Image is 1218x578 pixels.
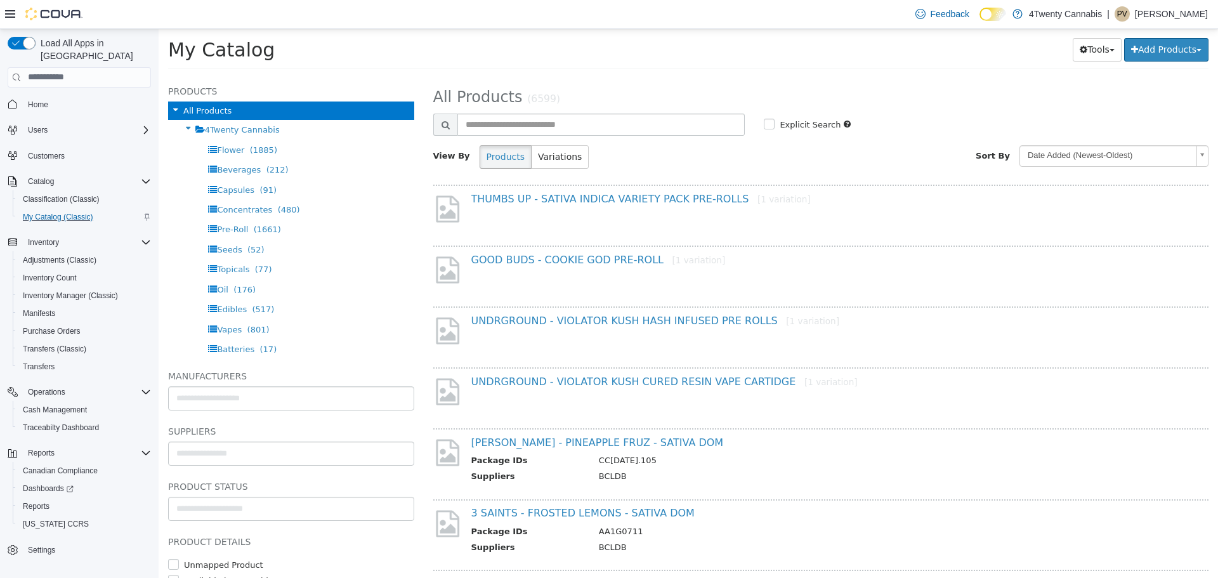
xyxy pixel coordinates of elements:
[914,9,963,32] button: Tools
[108,136,130,145] span: (212)
[58,296,83,305] span: Vapes
[313,496,431,512] th: Package IDs
[89,296,111,305] span: (801)
[119,176,141,185] span: (480)
[18,463,151,478] span: Canadian Compliance
[58,216,83,225] span: Seeds
[18,481,79,496] a: Dashboards
[3,147,156,165] button: Customers
[18,192,151,207] span: Classification (Classic)
[313,425,431,441] th: Package IDs
[313,407,565,419] a: [PERSON_NAME] - PINEAPPLE FRUZ - SATIVA DOM
[13,208,156,226] button: My Catalog (Classic)
[275,408,303,439] img: missing-image.png
[23,501,49,511] span: Reports
[58,256,69,265] span: Oil
[23,148,151,164] span: Customers
[101,156,118,166] span: (91)
[10,339,256,355] h5: Manufacturers
[275,286,303,317] img: missing-image.png
[18,288,123,303] a: Inventory Manager (Classic)
[23,466,98,476] span: Canadian Compliance
[23,148,70,164] a: Customers
[58,116,86,126] span: Flower
[18,341,91,357] a: Transfers (Classic)
[10,505,256,520] h5: Product Details
[22,546,115,558] label: Available by Dropship
[36,37,151,62] span: Load All Apps in [GEOGRAPHIC_DATA]
[91,116,119,126] span: (1885)
[22,530,105,542] label: Unmapped Product
[13,515,156,533] button: [US_STATE] CCRS
[28,237,59,247] span: Inventory
[10,55,256,70] h5: Products
[23,542,60,558] a: Settings
[25,77,73,86] span: All Products
[861,117,1033,136] span: Date Added (Newest-Oldest)
[13,190,156,208] button: Classification (Classic)
[18,253,151,268] span: Adjustments (Classic)
[23,519,89,529] span: [US_STATE] CCRS
[817,122,851,131] span: Sort By
[431,425,1022,441] td: CC[DATE].105
[18,516,94,532] a: [US_STATE] CCRS
[18,306,60,321] a: Manifests
[627,287,681,297] small: [1 variation]
[275,59,364,77] span: All Products
[3,95,156,114] button: Home
[18,481,151,496] span: Dashboards
[1107,6,1110,22] p: |
[18,253,101,268] a: Adjustments (Classic)
[514,226,567,236] small: [1 variation]
[13,251,156,269] button: Adjustments (Classic)
[23,445,151,461] span: Reports
[23,122,151,138] span: Users
[58,275,88,285] span: Edibles
[275,225,303,256] img: missing-image.png
[13,462,156,480] button: Canadian Compliance
[313,346,699,358] a: UNDRGROUND - VIOLATOR KUSH CURED RESIN VAPE CARTIDGE[1 variation]
[89,216,106,225] span: (52)
[23,362,55,372] span: Transfers
[313,441,431,457] th: Suppliers
[18,420,104,435] a: Traceabilty Dashboard
[13,358,156,376] button: Transfers
[618,89,682,102] label: Explicit Search
[321,116,373,140] button: Products
[75,256,97,265] span: (176)
[18,324,86,339] a: Purchase Orders
[313,286,681,298] a: UNDRGROUND - VIOLATOR KUSH HASH INFUSED PRE ROLLS[1 variation]
[431,441,1022,457] td: BCLDB
[18,209,151,225] span: My Catalog (Classic)
[23,445,60,461] button: Reports
[28,151,65,161] span: Customers
[23,483,74,494] span: Dashboards
[966,9,1050,32] button: Add Products
[23,326,81,336] span: Purchase Orders
[25,8,82,20] img: Cova
[23,97,53,112] a: Home
[28,176,54,187] span: Catalog
[3,121,156,139] button: Users
[313,225,567,237] a: GOOD BUDS - COOKIE GOD PRE-ROLL[1 variation]
[13,287,156,305] button: Inventory Manager (Classic)
[23,194,100,204] span: Classification (Classic)
[313,164,652,176] a: THUMBS UP - SATIVA INDICA VARIETY PACK PRE-ROLLS[1 variation]
[23,212,93,222] span: My Catalog (Classic)
[13,497,156,515] button: Reports
[28,448,55,458] span: Reports
[96,235,114,245] span: (77)
[1029,6,1102,22] p: 4Twenty Cannabis
[13,401,156,419] button: Cash Management
[23,174,59,189] button: Catalog
[23,255,96,265] span: Adjustments (Classic)
[101,315,119,325] span: (17)
[910,1,974,27] a: Feedback
[18,359,151,374] span: Transfers
[18,270,82,286] a: Inventory Count
[23,308,55,319] span: Manifests
[599,165,652,175] small: [1 variation]
[18,420,151,435] span: Traceabilty Dashboard
[28,387,65,397] span: Operations
[18,341,151,357] span: Transfers (Classic)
